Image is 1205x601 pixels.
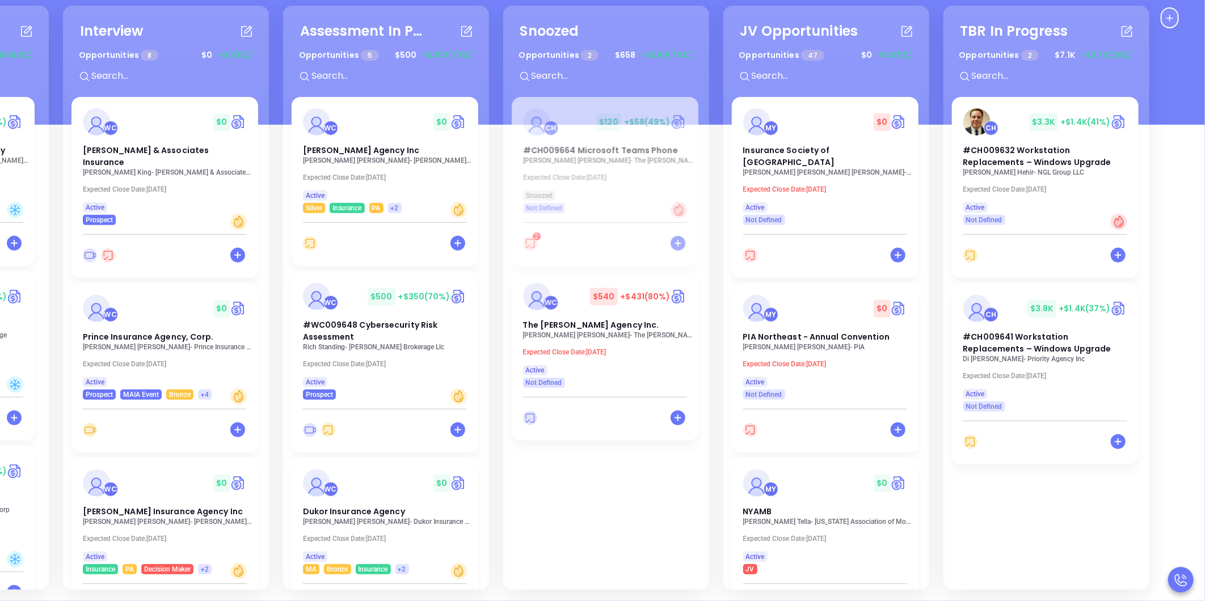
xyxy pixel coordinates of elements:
span: JV [746,563,755,575]
div: Cold [7,551,23,568]
div: JV OpportunitiesOpportunities 47$0+$0(0%) [732,14,921,97]
p: Di Cao - Priority Agency Inc [963,355,1134,363]
span: $ 0 [859,46,875,64]
span: Not Defined [746,214,782,226]
span: $ 500 [393,46,420,64]
span: Active [86,376,104,388]
p: Rich Standing - Chadwick Brokerage Llc [303,343,473,351]
div: InterviewOpportunities 8$0+$0(0%) [71,14,260,97]
span: $ 120 [596,113,621,131]
span: NYAMB [743,506,772,517]
p: Derek Oberman - The Oberman Companies [523,156,693,164]
div: Walter Contreras [323,295,338,310]
div: Assessment In ProgressOpportunities 5$500+$350(70%) [292,14,481,97]
img: Quote [671,288,687,305]
span: Snoozed [526,189,553,202]
div: profileWalter Contreras$0Circle dollarPrince Insurance Agency, Corp.[PERSON_NAME] [PERSON_NAME]- ... [71,283,260,458]
img: Prince Insurance Agency, Corp. [83,295,110,322]
div: Carla Humber [984,121,998,136]
p: Kenneth Hehir - NGL Group LLC [963,168,1134,176]
div: Warm [450,388,467,405]
p: Kim King - Moore & Associates Insurance Inc [83,168,253,176]
a: Quote [7,288,23,305]
img: Quote [450,475,467,492]
span: +$431 (80%) [621,291,671,302]
span: +$0 (0%) [878,49,913,61]
span: $ 0 [874,475,890,492]
div: Walter Contreras [103,482,118,497]
a: Quote [450,113,467,130]
div: Megan Youmans [764,482,778,497]
div: profileCarla Humber$120+$58(49%)Circle dollar#CH009664 Microsoft Teams Phone[PERSON_NAME] [PERSON... [512,97,701,272]
span: +$2.7K (39%) [1081,49,1134,61]
a: profileMegan Youmans$0Circle dollarInsurance Society of [GEOGRAPHIC_DATA][PERSON_NAME] [PERSON_NA... [732,97,919,225]
div: profileCarla Humber$3.3K+$1.4K(41%)Circle dollar#CH009632 Workstation Replacements – Windows Upgr... [952,97,1141,283]
a: Quote [230,113,247,130]
a: Quote [891,113,907,130]
span: Silver [306,202,322,214]
span: $ 0 [433,113,450,131]
div: Walter Contreras [543,295,558,310]
a: profileCarla Humber$3.3K+$1.4K(41%)Circle dollar#CH009632 Workstation Replacements – Windows Upgr... [952,97,1139,225]
span: #CH009641 Workstation Replacements – Windows Upgrade [963,331,1111,354]
span: $ 658 [613,46,639,64]
div: profileWalter Contreras$0Circle dollar[PERSON_NAME] & Associates Insurance[PERSON_NAME] King- [PE... [71,97,260,283]
p: Expected Close Date: [DATE] [963,185,1134,193]
span: +$58 (49%) [624,116,671,128]
span: Dukor Insurance Agency [303,506,405,517]
img: Moore & Associates Insurance [83,108,110,136]
span: 2 [1021,50,1039,61]
span: $ 3.3K [1029,113,1058,131]
img: Quote [891,300,907,317]
span: Active [966,388,985,400]
input: Search... [90,69,260,83]
div: Cold [7,376,23,393]
span: Active [746,551,765,563]
span: Bronze [327,563,348,575]
a: profileWalter Contreras$0Circle dollarPrince Insurance Agency, Corp.[PERSON_NAME] [PERSON_NAME]- ... [71,283,258,400]
span: $ 3.8K [1027,300,1056,318]
img: Quote [7,113,23,130]
span: Not Defined [966,214,1002,226]
span: 47 [801,50,824,61]
img: Quote [891,475,907,492]
img: Quote [450,288,467,305]
p: Opportunities [79,45,159,66]
div: JV Opportunities [740,21,858,41]
span: PA [125,563,134,575]
img: #WC009648 Cybersecurity Risk Assessment [303,283,330,310]
div: Warm [230,214,247,230]
span: Not Defined [746,388,782,401]
a: profileCarla Humber$120+$58(49%)Circle dollar#CH009664 Microsoft Teams Phone[PERSON_NAME] [PERSON... [512,97,698,213]
input: Search... [530,69,701,83]
span: $ 540 [590,288,617,306]
span: Dreher Agency Inc [303,145,419,156]
p: Expected Close Date: [DATE] [743,535,913,543]
input: Search... [310,69,481,83]
span: Bronze [169,388,191,401]
span: $ 0 [213,113,230,131]
a: profileWalter Contreras$0Circle dollarDukor Insurance Agency[PERSON_NAME] [PERSON_NAME]- Dukor In... [292,458,478,574]
span: The Willis E. Kilborne Agency Inc. [523,319,659,331]
span: #CH009664 Microsoft Teams Phone [523,145,678,156]
div: Hot [671,202,687,218]
span: Active [526,364,545,376]
span: #WC009648 Cybersecurity Risk Assessment [303,319,438,342]
p: Opportunities [519,45,599,66]
span: MAIA Event [123,388,159,401]
span: $ 500 [368,288,395,306]
p: Expected Close Date: [DATE] [83,360,253,368]
p: Jessica A. Hess - The Willis E. Kilborne Agency Inc. [523,331,693,339]
img: Quote [230,300,247,317]
span: $ 0 [874,300,890,318]
span: $ 7.1K [1052,46,1078,64]
span: $ 0 [199,46,215,64]
div: profileWalter Contreras$0Circle dollar[PERSON_NAME] Agency Inc[PERSON_NAME] [PERSON_NAME]- [PERSO... [292,97,481,272]
p: Ann Marie Snyder - Insurance Society of Philadelphia [743,168,913,176]
div: Snoozed [520,21,579,41]
p: Kimberly Zielinski - PIA [743,343,913,351]
p: Expected Close Date: [DATE] [83,535,253,543]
